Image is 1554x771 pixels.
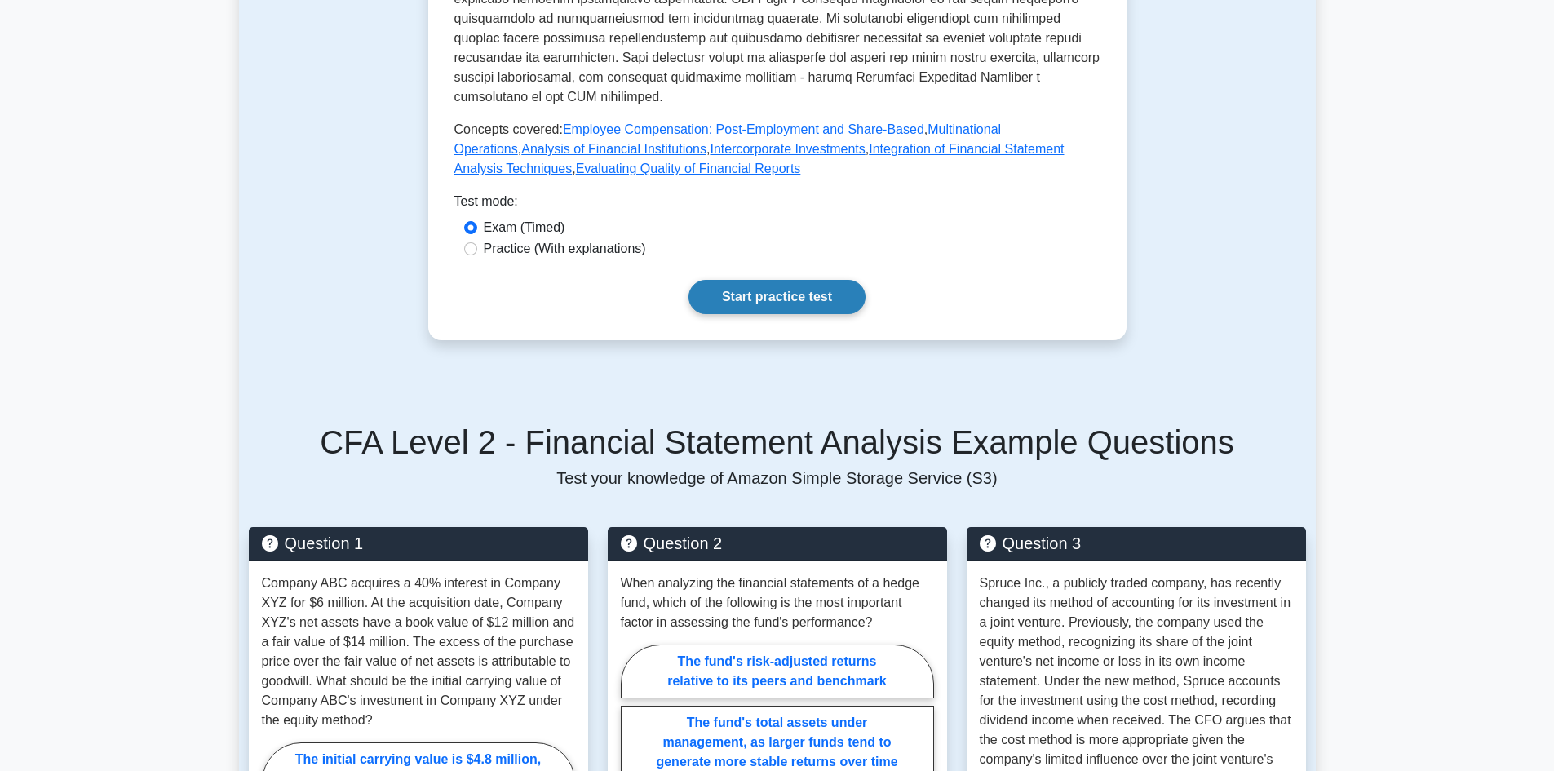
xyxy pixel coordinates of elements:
h5: Question 2 [621,534,934,553]
a: Integration of Financial Statement Analysis Techniques [454,142,1065,175]
p: Company ABC acquires a 40% interest in Company XYZ for $6 million. At the acquisition date, Compa... [262,574,575,730]
p: Concepts covered: , , , , , [454,120,1100,179]
h5: CFA Level 2 - Financial Statement Analysis Example Questions [249,423,1306,462]
a: Evaluating Quality of Financial Reports [576,162,801,175]
a: Analysis of Financial Institutions [521,142,706,156]
h5: Question 1 [262,534,575,553]
a: Employee Compensation: Post-Employment and Share-Based [563,122,924,136]
label: Exam (Timed) [484,218,565,237]
p: When analyzing the financial statements of a hedge fund, which of the following is the most impor... [621,574,934,632]
label: The fund's risk-adjusted returns relative to its peers and benchmark [621,645,934,698]
label: Practice (With explanations) [484,239,646,259]
h5: Question 3 [980,534,1293,553]
a: Start practice test [688,280,866,314]
a: Intercorporate Investments [710,142,865,156]
p: Test your knowledge of Amazon Simple Storage Service (S3) [249,468,1306,488]
div: Test mode: [454,192,1100,218]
